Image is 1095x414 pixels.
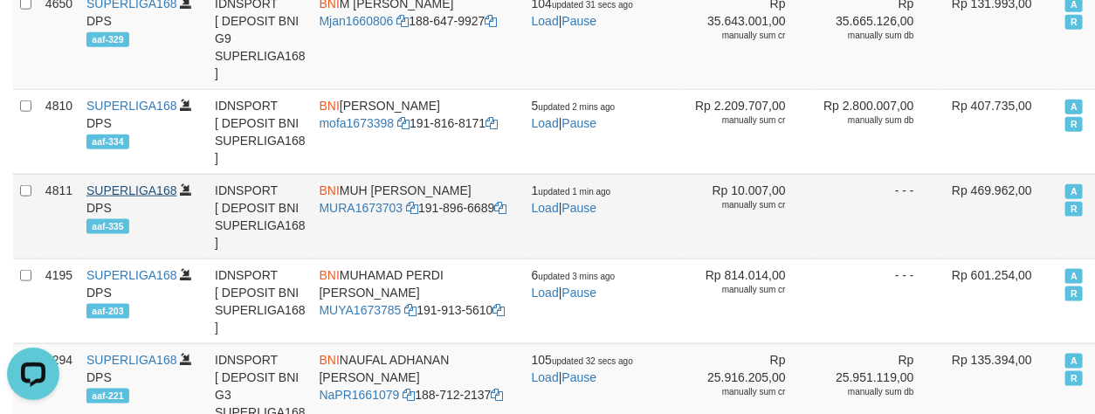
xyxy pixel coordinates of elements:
[86,99,177,113] a: SUPERLIGA168
[539,187,611,197] span: updated 1 min ago
[819,30,914,42] div: manually sum db
[208,174,313,259] td: IDNSPORT [ DEPOSIT BNI SUPERLIGA168 ]
[532,99,616,130] span: |
[819,386,914,398] div: manually sum db
[532,353,633,384] span: |
[684,89,812,174] td: Rp 2.209.707,00
[1065,371,1083,386] span: Running
[313,259,525,343] td: MUHAMAD PERDI [PERSON_NAME] 191-913-5610
[320,201,403,215] a: MURA1673703
[1065,100,1083,114] span: Active
[691,114,786,127] div: manually sum cr
[1065,354,1083,369] span: Active
[532,99,616,113] span: 5
[1065,286,1083,301] span: Running
[812,89,940,174] td: Rp 2.800.007,00
[1065,117,1083,132] span: Running
[38,259,79,343] td: 4195
[562,201,597,215] a: Pause
[320,388,400,402] a: NaPR1661079
[320,353,340,367] span: BNI
[1065,15,1083,30] span: Running
[532,268,616,300] span: |
[684,259,812,343] td: Rp 814.014,00
[486,14,498,28] a: Copy 1886479927 to clipboard
[86,219,129,234] span: aaf-335
[532,286,559,300] a: Load
[208,259,313,343] td: IDNSPORT [ DEPOSIT BNI SUPERLIGA168 ]
[397,116,410,130] a: Copy mofa1673398 to clipboard
[404,303,417,317] a: Copy MUYA1673785 to clipboard
[940,89,1058,174] td: Rp 407.735,00
[532,183,611,215] span: |
[79,89,208,174] td: DPS
[86,268,177,282] a: SUPERLIGA168
[313,89,525,174] td: [PERSON_NAME] 191-816-8171
[532,183,611,197] span: 1
[691,199,786,211] div: manually sum cr
[812,174,940,259] td: - - -
[532,201,559,215] a: Load
[691,386,786,398] div: manually sum cr
[38,89,79,174] td: 4810
[320,268,340,282] span: BNI
[492,388,504,402] a: Copy 1887122137 to clipboard
[320,99,340,113] span: BNI
[532,268,616,282] span: 6
[562,116,597,130] a: Pause
[38,174,79,259] td: 4811
[7,7,59,59] button: Open LiveChat chat widget
[403,388,415,402] a: Copy NaPR1661079 to clipboard
[86,389,129,404] span: aaf-221
[396,14,409,28] a: Copy Mjan1660806 to clipboard
[493,303,506,317] a: Copy 1919135610 to clipboard
[552,356,633,366] span: updated 32 secs ago
[539,102,616,112] span: updated 2 mins ago
[313,174,525,259] td: MUH [PERSON_NAME] 191-896-6689
[1065,269,1083,284] span: Active
[562,370,597,384] a: Pause
[320,14,394,28] a: Mjan1660806
[562,14,597,28] a: Pause
[320,116,395,130] a: mofa1673398
[691,284,786,296] div: manually sum cr
[86,135,129,149] span: aaf-334
[406,201,418,215] a: Copy MURA1673703 to clipboard
[684,174,812,259] td: Rp 10.007,00
[539,272,616,281] span: updated 3 mins ago
[562,286,597,300] a: Pause
[940,259,1058,343] td: Rp 601.254,00
[86,183,177,197] a: SUPERLIGA168
[79,259,208,343] td: DPS
[532,14,559,28] a: Load
[79,174,208,259] td: DPS
[532,116,559,130] a: Load
[86,353,177,367] a: SUPERLIGA168
[86,32,129,47] span: aaf-329
[320,183,340,197] span: BNI
[320,303,402,317] a: MUYA1673785
[1065,184,1083,199] span: Active
[812,259,940,343] td: - - -
[532,370,559,384] a: Load
[691,30,786,42] div: manually sum cr
[940,174,1058,259] td: Rp 469.962,00
[1065,202,1083,217] span: Running
[532,353,633,367] span: 105
[494,201,506,215] a: Copy 1918966689 to clipboard
[486,116,498,130] a: Copy 1918168171 to clipboard
[819,114,914,127] div: manually sum db
[208,89,313,174] td: IDNSPORT [ DEPOSIT BNI SUPERLIGA168 ]
[86,304,129,319] span: aaf-203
